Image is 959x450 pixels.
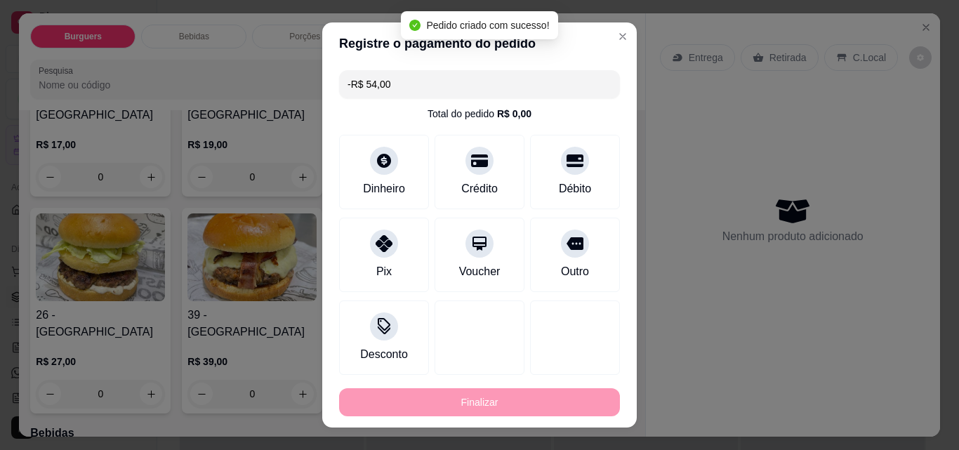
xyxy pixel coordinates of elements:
[409,20,421,31] span: check-circle
[376,263,392,280] div: Pix
[459,263,501,280] div: Voucher
[561,263,589,280] div: Outro
[360,346,408,363] div: Desconto
[322,22,637,65] header: Registre o pagamento do pedido
[428,107,531,121] div: Total do pedido
[363,180,405,197] div: Dinheiro
[559,180,591,197] div: Débito
[497,107,531,121] div: R$ 0,00
[426,20,549,31] span: Pedido criado com sucesso!
[348,70,611,98] input: Ex.: hambúrguer de cordeiro
[461,180,498,197] div: Crédito
[611,25,634,48] button: Close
